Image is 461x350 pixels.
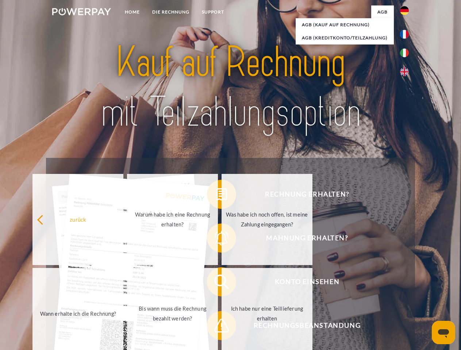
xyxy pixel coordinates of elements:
[37,308,119,318] div: Wann erhalte ich die Rechnung?
[146,5,196,19] a: DIE RECHNUNG
[432,321,455,344] iframe: Schaltfläche zum Öffnen des Messaging-Fensters
[131,210,214,229] div: Warum habe ich eine Rechnung erhalten?
[400,6,409,15] img: de
[37,214,119,224] div: zurück
[296,18,394,31] a: AGB (Kauf auf Rechnung)
[400,48,409,57] img: it
[400,30,409,39] img: fr
[296,31,394,44] a: AGB (Kreditkonto/Teilzahlung)
[222,174,312,265] a: Was habe ich noch offen, ist meine Zahlung eingegangen?
[70,35,391,140] img: title-powerpay_de.svg
[226,210,308,229] div: Was habe ich noch offen, ist meine Zahlung eingegangen?
[226,304,308,323] div: Ich habe nur eine Teillieferung erhalten
[131,304,214,323] div: Bis wann muss die Rechnung bezahlt werden?
[52,8,111,15] img: logo-powerpay-white.svg
[400,67,409,76] img: en
[196,5,230,19] a: SUPPORT
[119,5,146,19] a: Home
[371,5,394,19] a: agb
